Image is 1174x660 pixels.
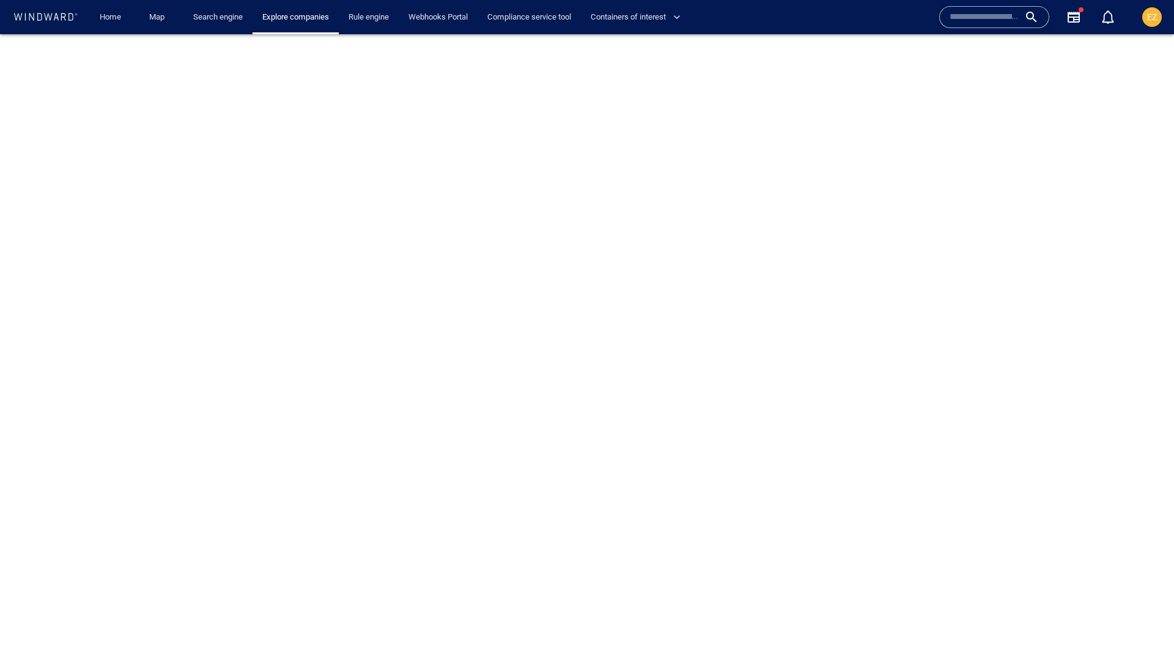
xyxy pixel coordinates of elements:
iframe: Chat [1122,605,1165,651]
a: Search engine [188,7,248,28]
span: Containers of interest [591,10,681,24]
span: EZ [1147,12,1157,22]
button: Containers of interest [586,7,691,28]
a: Map [144,7,174,28]
div: Notification center [1101,10,1115,24]
a: Rule engine [344,7,394,28]
a: Explore companies [257,7,334,28]
a: Compliance service tool [482,7,576,28]
a: Home [95,7,126,28]
button: EZ [1140,5,1164,29]
a: Webhooks Portal [404,7,473,28]
button: Home [90,7,130,28]
button: Map [139,7,179,28]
